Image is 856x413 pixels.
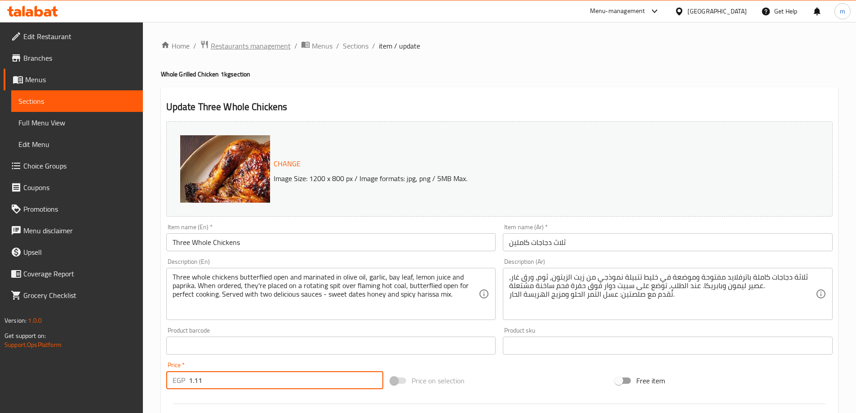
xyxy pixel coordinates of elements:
img: f483cf7f-0b68-4065-a4e9-bee8e2aba1db.jpg [180,135,360,315]
span: Branches [23,53,136,63]
a: Full Menu View [11,112,143,133]
textarea: Three whole chickens butterflied open and marinated in olive oil, garlic, bay leaf, lemon juice a... [173,273,479,315]
a: Edit Menu [11,133,143,155]
span: 1.0.0 [28,315,42,326]
li: / [294,40,297,51]
a: Sections [11,90,143,112]
span: Upsell [23,247,136,258]
h2: Update Three Whole Chickens [166,100,833,114]
a: Edit Restaurant [4,26,143,47]
input: Please enter price [189,371,384,389]
span: Sections [18,96,136,107]
span: item / update [379,40,420,51]
h4: Whole Grilled Chicken 1kg section [161,70,838,79]
a: Coupons [4,177,143,198]
span: Full Menu View [18,117,136,128]
span: Edit Restaurant [23,31,136,42]
input: Please enter product sku [503,337,833,355]
input: Enter name En [166,233,496,251]
nav: breadcrumb [161,40,838,52]
li: / [336,40,339,51]
span: Free item [636,375,665,386]
a: Menus [301,40,333,52]
a: Home [161,40,190,51]
a: Sections [343,40,368,51]
a: Branches [4,47,143,69]
span: Menus [312,40,333,51]
a: Choice Groups [4,155,143,177]
span: Choice Groups [23,160,136,171]
span: m [840,6,845,16]
span: Edit Menu [18,139,136,150]
a: Restaurants management [200,40,291,52]
span: Price on selection [412,375,465,386]
span: Coverage Report [23,268,136,279]
a: Coverage Report [4,263,143,284]
span: Restaurants management [211,40,291,51]
div: Menu-management [590,6,645,17]
textarea: ثلاثة دجاجات كاملة باترفلايد مفتوحة وموضعة في خليط تتبيلة نموذجي من زيت الزيتون، ثوم، ورق غار، عص... [509,273,816,315]
a: Support.OpsPlatform [4,339,62,351]
span: Promotions [23,204,136,214]
span: Coupons [23,182,136,193]
a: Menu disclaimer [4,220,143,241]
p: EGP [173,375,185,386]
input: Enter name Ar [503,233,833,251]
span: Version: [4,315,27,326]
span: Menus [25,74,136,85]
span: Menu disclaimer [23,225,136,236]
div: [GEOGRAPHIC_DATA] [687,6,747,16]
span: Get support on: [4,330,46,342]
li: / [372,40,375,51]
a: Grocery Checklist [4,284,143,306]
input: Please enter product barcode [166,337,496,355]
button: Change [270,155,304,173]
a: Promotions [4,198,143,220]
li: / [193,40,196,51]
span: Change [274,157,301,170]
p: Image Size: 1200 x 800 px / Image formats: jpg, png / 5MB Max. [270,173,749,184]
span: Grocery Checklist [23,290,136,301]
a: Upsell [4,241,143,263]
a: Menus [4,69,143,90]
